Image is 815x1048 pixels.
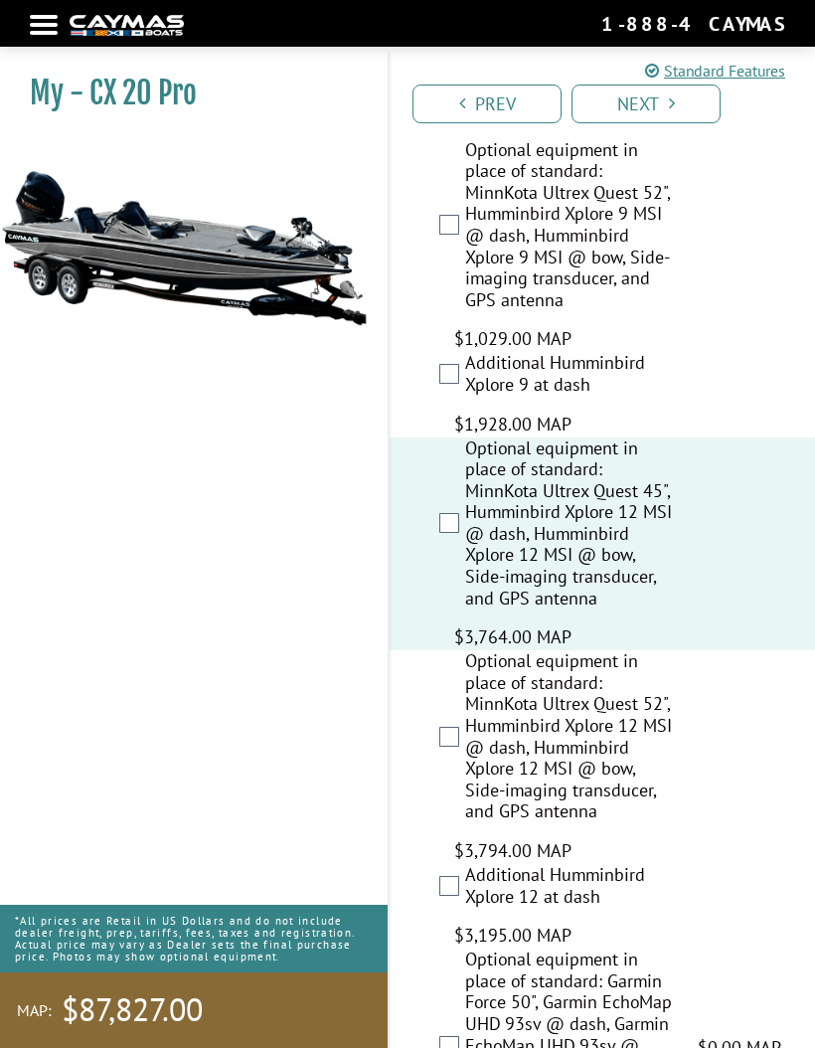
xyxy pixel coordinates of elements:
[454,837,571,864] span: $3,794.00 MAP
[454,411,571,437] span: $1,928.00 MAP
[465,352,673,400] label: Additional Humminbird Xplore 9 at dash
[645,59,785,83] a: Standard Features
[412,85,562,123] a: Prev
[454,325,571,352] span: $1,029.00 MAP
[62,989,203,1031] span: $87,827.00
[70,15,184,36] img: white-logo-c9c8dbefe5ff5ceceb0f0178aa75bf4bb51f6bca0971e226c86eb53dfe498488.png
[465,437,673,614] label: Optional equipment in place of standard: MinnKota Ultrex Quest 45", Humminbird Xplore 12 MSI @ da...
[465,139,673,316] label: Optional equipment in place of standard: MinnKota Ultrex Quest 52", Humminbird Xplore 9 MSI @ das...
[407,82,815,123] ul: Pagination
[571,85,721,123] a: Next
[454,922,571,949] span: $3,195.00 MAP
[17,1000,52,1021] span: MAP:
[30,75,338,111] h1: My - CX 20 Pro
[601,11,785,37] div: 1-888-4CAYMAS
[465,650,673,827] label: Optional equipment in place of standard: MinnKota Ultrex Quest 52", Humminbird Xplore 12 MSI @ da...
[15,905,373,972] p: *All prices are Retail in US Dollars and do not include dealer freight, prep, tariffs, fees, taxe...
[465,864,673,912] label: Additional Humminbird Xplore 12 at dash
[454,623,571,650] span: $3,764.00 MAP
